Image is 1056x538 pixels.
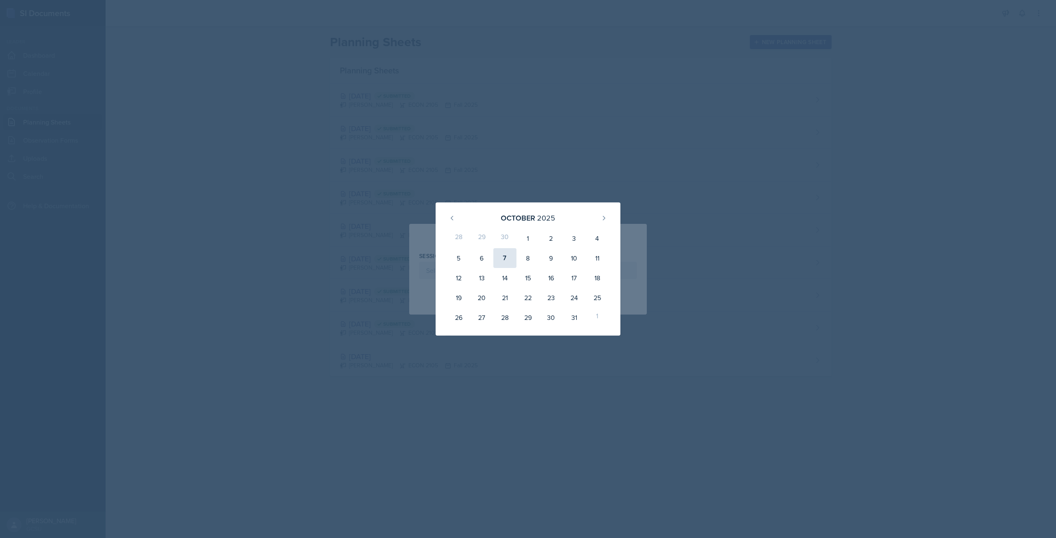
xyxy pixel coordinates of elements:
[447,268,470,288] div: 12
[493,308,516,327] div: 28
[540,308,563,327] div: 30
[586,228,609,248] div: 4
[563,268,586,288] div: 17
[540,228,563,248] div: 2
[493,268,516,288] div: 14
[493,228,516,248] div: 30
[586,268,609,288] div: 18
[586,288,609,308] div: 25
[470,268,493,288] div: 13
[563,228,586,248] div: 3
[470,308,493,327] div: 27
[516,268,540,288] div: 15
[540,288,563,308] div: 23
[447,248,470,268] div: 5
[563,248,586,268] div: 10
[516,248,540,268] div: 8
[540,248,563,268] div: 9
[537,212,555,223] div: 2025
[470,228,493,248] div: 29
[493,248,516,268] div: 7
[563,308,586,327] div: 31
[516,308,540,327] div: 29
[516,228,540,248] div: 1
[586,248,609,268] div: 11
[470,288,493,308] div: 20
[447,228,470,248] div: 28
[447,308,470,327] div: 26
[470,248,493,268] div: 6
[447,288,470,308] div: 19
[501,212,535,223] div: October
[540,268,563,288] div: 16
[493,288,516,308] div: 21
[516,288,540,308] div: 22
[563,288,586,308] div: 24
[586,308,609,327] div: 1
